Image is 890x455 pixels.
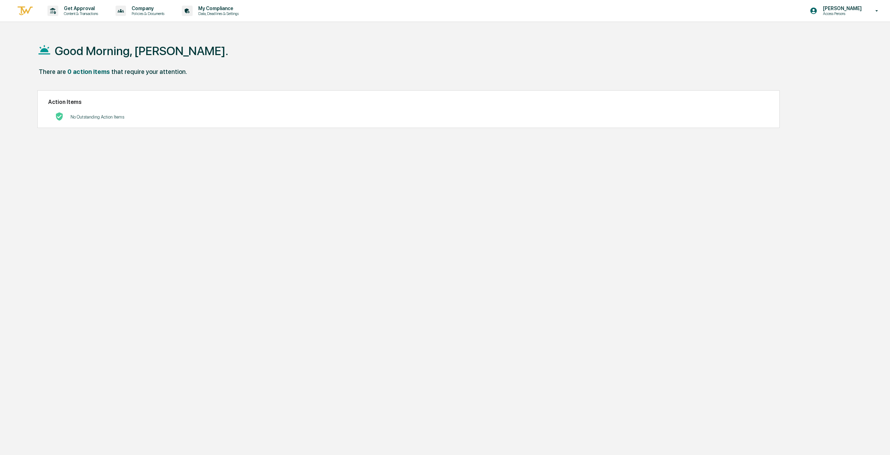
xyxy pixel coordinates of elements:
[111,68,187,75] div: that require your attention.
[126,6,168,11] p: Company
[71,114,124,120] p: No Outstanding Action Items
[193,11,242,16] p: Data, Deadlines & Settings
[17,5,34,17] img: logo
[48,99,769,105] h2: Action Items
[817,11,865,16] p: Access Persons
[58,6,102,11] p: Get Approval
[55,112,64,121] img: No Actions logo
[39,68,66,75] div: There are
[58,11,102,16] p: Content & Transactions
[55,44,228,58] h1: Good Morning, [PERSON_NAME].
[817,6,865,11] p: [PERSON_NAME]
[193,6,242,11] p: My Compliance
[67,68,110,75] div: 0 action items
[126,11,168,16] p: Policies & Documents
